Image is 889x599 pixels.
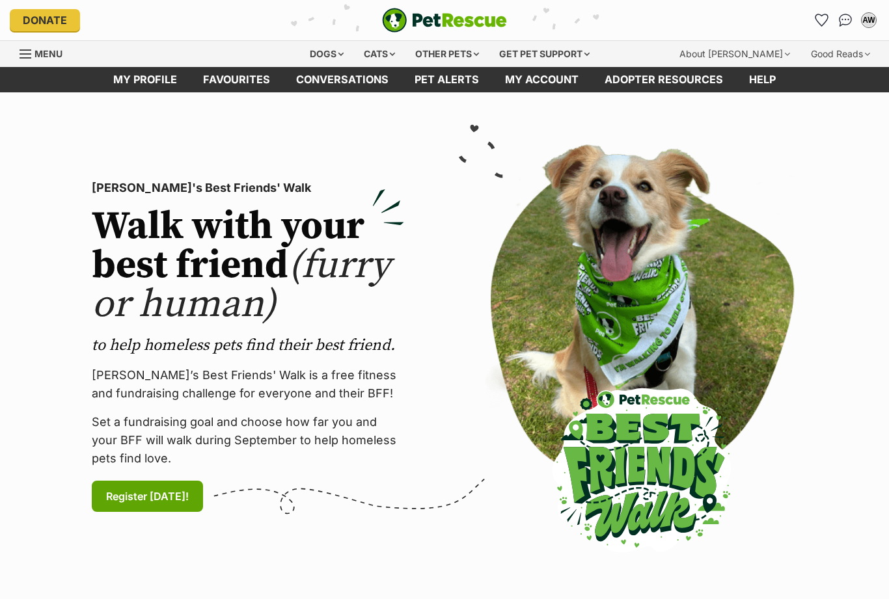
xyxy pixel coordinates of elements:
a: Menu [20,41,72,64]
a: Favourites [812,10,832,31]
p: [PERSON_NAME]’s Best Friends' Walk is a free fitness and fundraising challenge for everyone and t... [92,366,404,403]
div: Other pets [406,41,488,67]
a: Adopter resources [592,67,736,92]
button: My account [858,10,879,31]
img: logo-e224e6f780fb5917bec1dbf3a21bbac754714ae5b6737aabdf751b685950b380.svg [382,8,507,33]
div: AW [862,14,875,27]
p: Set a fundraising goal and choose how far you and your BFF will walk during September to help hom... [92,413,404,468]
a: Donate [10,9,80,31]
ul: Account quick links [812,10,879,31]
span: Register [DATE]! [106,488,189,504]
a: conversations [283,67,402,92]
h2: Walk with your best friend [92,207,404,325]
div: Dogs [301,41,353,67]
a: Pet alerts [402,67,492,92]
span: (furry or human) [92,241,390,329]
a: Help [736,67,789,92]
div: Good Reads [802,41,879,67]
div: About [PERSON_NAME] [670,41,799,67]
p: [PERSON_NAME]'s Best Friends' Walk [92,179,404,197]
a: Register [DATE]! [92,481,203,512]
p: to help homeless pets find their best friend. [92,335,404,356]
a: PetRescue [382,8,507,33]
img: chat-41dd97257d64d25036548639549fe6c8038ab92f7586957e7f3b1b290dea8141.svg [839,14,853,27]
a: Conversations [835,10,856,31]
a: My profile [100,67,190,92]
span: Menu [34,48,62,59]
a: My account [492,67,592,92]
div: Cats [355,41,404,67]
a: Favourites [190,67,283,92]
div: Get pet support [490,41,599,67]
